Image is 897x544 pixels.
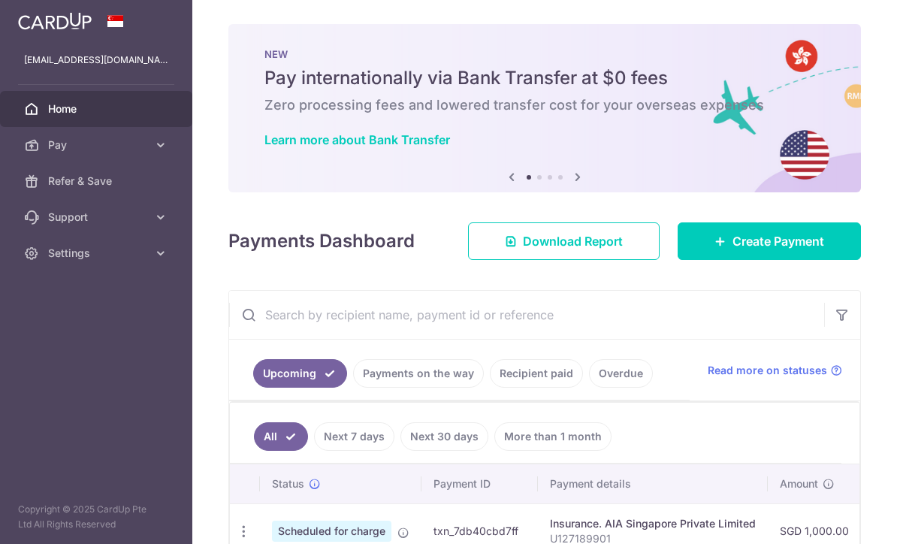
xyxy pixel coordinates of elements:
h4: Payments Dashboard [228,228,415,255]
span: Settings [48,246,147,261]
a: Upcoming [253,359,347,388]
a: Next 30 days [400,422,488,451]
a: Read more on statuses [708,363,842,378]
a: Payments on the way [353,359,484,388]
span: Home [48,101,147,116]
span: Refer & Save [48,174,147,189]
span: Amount [780,476,818,491]
a: Next 7 days [314,422,394,451]
img: CardUp [18,12,92,30]
span: Download Report [523,232,623,250]
a: Create Payment [678,222,861,260]
h6: Zero processing fees and lowered transfer cost for your overseas expenses [264,96,825,114]
span: Pay [48,138,147,153]
div: Insurance. AIA Singapore Private Limited [550,516,756,531]
th: Payment details [538,464,768,503]
a: More than 1 month [494,422,612,451]
img: Bank transfer banner [228,24,861,192]
a: Recipient paid [490,359,583,388]
h5: Pay internationally via Bank Transfer at $0 fees [264,66,825,90]
a: Overdue [589,359,653,388]
a: All [254,422,308,451]
span: Read more on statuses [708,363,827,378]
a: Learn more about Bank Transfer [264,132,450,147]
th: Payment ID [421,464,538,503]
span: Support [48,210,147,225]
input: Search by recipient name, payment id or reference [229,291,824,339]
p: NEW [264,48,825,60]
span: Scheduled for charge [272,521,391,542]
a: Download Report [468,222,660,260]
span: Status [272,476,304,491]
iframe: Opens a widget where you can find more information [800,499,882,536]
span: Create Payment [732,232,824,250]
p: [EMAIL_ADDRESS][DOMAIN_NAME] [24,53,168,68]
